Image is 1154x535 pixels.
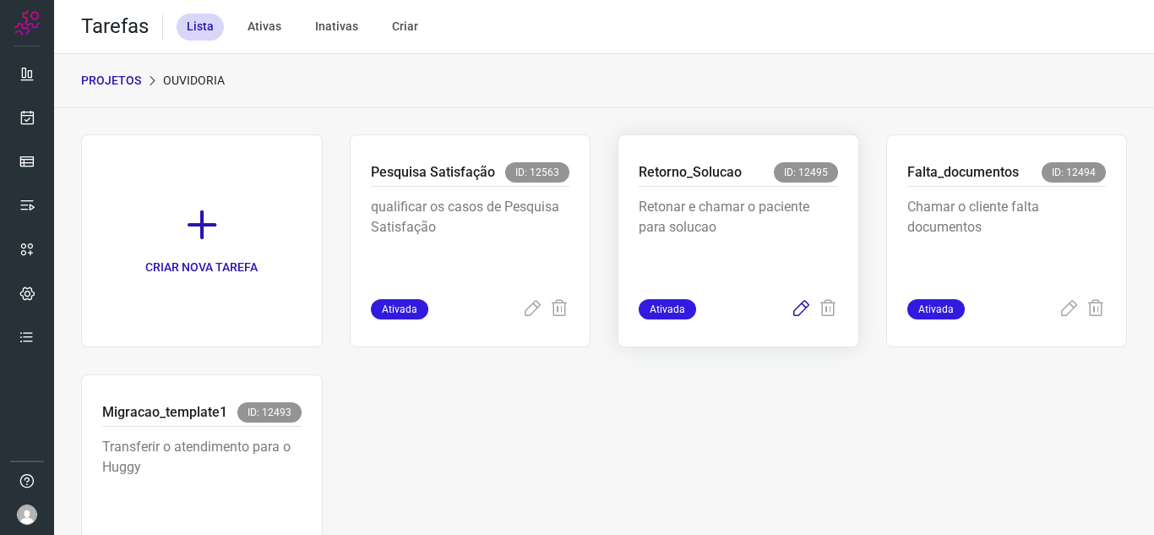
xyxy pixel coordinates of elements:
[177,14,224,41] div: Lista
[371,197,570,281] p: qualificar os casos de Pesquisa Satisfação
[17,505,37,525] img: avatar-user-boy.jpg
[371,299,428,319] span: Ativada
[907,197,1107,281] p: Chamar o cliente falta documentos
[102,437,302,521] p: Transferir o atendimento para o Huggy
[237,402,302,423] span: ID: 12493
[237,14,291,41] div: Ativas
[774,162,838,183] span: ID: 12495
[639,299,696,319] span: Ativada
[81,72,141,90] p: PROJETOS
[81,134,323,347] a: CRIAR NOVA TAREFA
[371,162,495,183] p: Pesquisa Satisfação
[102,402,227,423] p: Migracao_template1
[907,162,1019,183] p: Falta_documentos
[639,197,838,281] p: Retonar e chamar o paciente para solucao
[1042,162,1106,183] span: ID: 12494
[145,259,258,276] p: CRIAR NOVA TAREFA
[382,14,428,41] div: Criar
[305,14,368,41] div: Inativas
[81,14,149,39] h2: Tarefas
[505,162,569,183] span: ID: 12563
[639,162,742,183] p: Retorno_Solucao
[14,10,40,35] img: Logo
[163,72,225,90] p: Ouvidoria
[907,299,965,319] span: Ativada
